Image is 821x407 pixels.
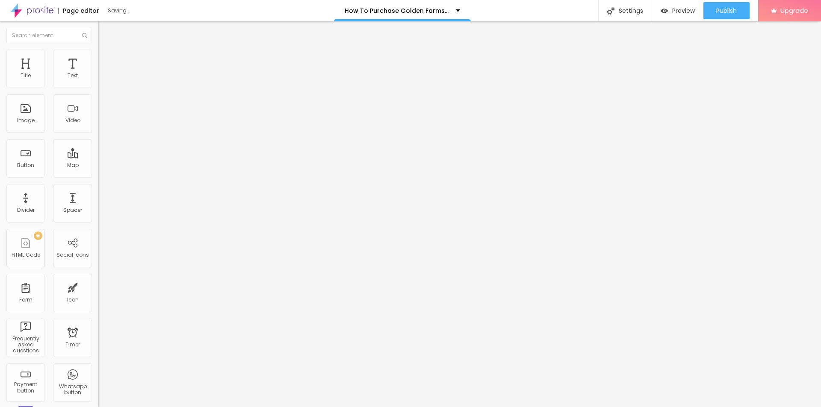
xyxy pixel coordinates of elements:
div: Payment button [9,381,42,394]
div: HTML Code [12,252,40,258]
div: Whatsapp button [56,384,89,396]
p: How To Purchase Golden Farms CBD Gummies [345,8,449,14]
button: Preview [652,2,703,19]
div: Video [65,117,80,123]
span: Upgrade [780,7,808,14]
iframe: Editor [98,21,821,407]
img: Icone [607,7,614,15]
span: Publish [716,7,737,14]
input: Search element [6,28,92,43]
div: Form [19,297,32,303]
div: Title [21,73,31,79]
div: Frequently asked questions [9,336,42,354]
img: Icone [82,33,87,38]
div: Spacer [63,207,82,213]
button: Publish [703,2,750,19]
div: Icon [67,297,79,303]
div: Timer [65,342,80,348]
div: Button [17,162,34,168]
img: view-1.svg [661,7,668,15]
span: Preview [672,7,695,14]
div: Social Icons [56,252,89,258]
div: Divider [17,207,35,213]
div: Page editor [58,8,99,14]
div: Saving... [108,8,206,13]
div: Text [68,73,78,79]
div: Map [67,162,79,168]
div: Image [17,117,35,123]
